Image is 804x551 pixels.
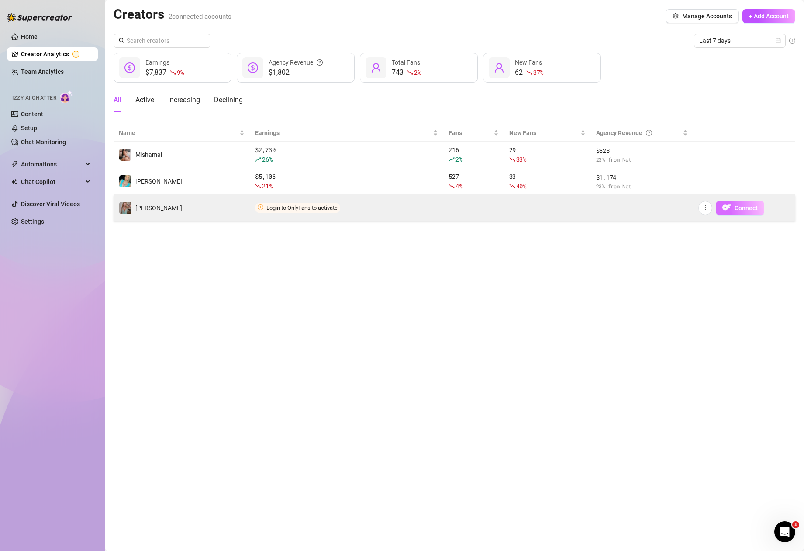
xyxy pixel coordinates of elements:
[596,146,688,156] span: $ 628
[516,182,526,190] span: 40 %
[515,67,543,78] div: 62
[119,128,238,138] span: Name
[145,67,183,78] div: $7,837
[255,128,431,138] span: Earnings
[145,59,169,66] span: Earnings
[509,183,515,189] span: fall
[250,125,443,142] th: Earnings
[504,125,591,142] th: New Fans
[114,95,121,105] div: All
[255,156,261,163] span: rise
[135,95,154,105] div: Active
[509,145,586,164] div: 29
[455,155,462,163] span: 2 %
[682,13,732,20] span: Manage Accounts
[509,172,586,191] div: 33
[119,38,125,44] span: search
[21,33,38,40] a: Home
[21,47,91,61] a: Creator Analytics exclamation-circle
[255,183,261,189] span: fall
[248,62,258,73] span: dollar-circle
[774,521,795,542] iframe: Intercom live chat
[127,36,198,45] input: Search creators
[119,175,131,187] img: Emily
[119,149,131,161] img: Mishamai
[392,59,420,66] span: Total Fans
[7,13,72,22] img: logo-BBDzfeDw.svg
[119,202,131,214] img: Laura
[21,111,43,118] a: Content
[371,62,381,73] span: user
[135,151,162,158] span: Mishamai
[776,38,781,43] span: calendar
[722,203,731,212] img: OF
[11,179,17,185] img: Chat Copilot
[666,9,739,23] button: Manage Accounts
[262,182,272,190] span: 21 %
[596,173,688,182] span: $ 1,174
[392,67,421,78] div: 743
[255,172,438,191] div: $ 5,106
[449,128,492,138] span: Fans
[21,175,83,189] span: Chat Copilot
[169,13,231,21] span: 2 connected accounts
[646,128,652,138] span: question-circle
[735,204,758,211] span: Connect
[135,204,182,211] span: [PERSON_NAME]
[749,13,789,20] span: + Add Account
[60,90,73,103] img: AI Chatter
[21,68,64,75] a: Team Analytics
[269,67,323,78] span: $1,802
[742,9,795,23] button: + Add Account
[266,204,338,211] span: Login to OnlyFans to activate
[21,218,44,225] a: Settings
[716,201,764,215] button: OFConnect
[449,145,499,164] div: 216
[214,95,243,105] div: Declining
[135,178,182,185] span: [PERSON_NAME]
[509,128,579,138] span: New Fans
[702,204,708,211] span: more
[11,161,18,168] span: thunderbolt
[414,68,421,76] span: 2 %
[596,156,688,164] span: 23 % from Net
[407,69,413,76] span: fall
[509,156,515,163] span: fall
[114,6,231,23] h2: Creators
[269,58,323,67] div: Agency Revenue
[124,62,135,73] span: dollar-circle
[526,69,532,76] span: fall
[792,521,799,528] span: 1
[168,95,200,105] div: Increasing
[494,62,504,73] span: user
[21,125,37,132] a: Setup
[455,182,462,190] span: 4 %
[114,125,250,142] th: Name
[255,145,438,164] div: $ 2,730
[21,139,66,146] a: Chat Monitoring
[443,125,504,142] th: Fans
[170,69,176,76] span: fall
[515,59,542,66] span: New Fans
[317,58,323,67] span: question-circle
[21,157,83,171] span: Automations
[596,182,688,191] span: 23 % from Net
[516,155,526,163] span: 33 %
[449,172,499,191] div: 527
[699,34,780,47] span: Last 7 days
[12,94,56,102] span: Izzy AI Chatter
[596,128,681,138] div: Agency Revenue
[21,201,80,208] a: Discover Viral Videos
[177,68,183,76] span: 9 %
[789,38,795,44] span: info-circle
[258,204,263,210] span: clock-circle
[533,68,543,76] span: 37 %
[449,183,455,189] span: fall
[449,156,455,163] span: rise
[673,13,679,19] span: setting
[262,155,272,163] span: 26 %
